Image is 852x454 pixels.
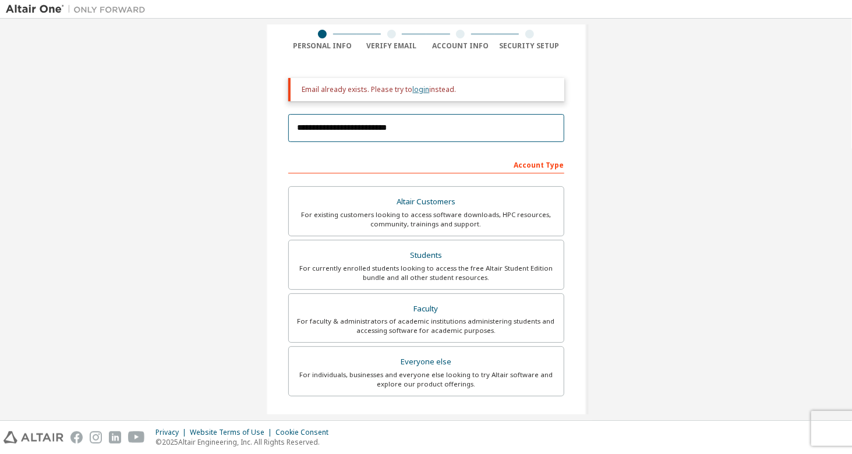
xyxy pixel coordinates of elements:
div: Privacy [155,428,190,437]
img: facebook.svg [70,431,83,444]
div: For currently enrolled students looking to access the free Altair Student Edition bundle and all ... [296,264,557,282]
div: For existing customers looking to access software downloads, HPC resources, community, trainings ... [296,210,557,229]
img: youtube.svg [128,431,145,444]
div: Altair Customers [296,194,557,210]
div: Account Type [288,155,564,173]
div: Website Terms of Use [190,428,275,437]
div: Cookie Consent [275,428,335,437]
div: Verify Email [357,41,426,51]
img: altair_logo.svg [3,431,63,444]
a: login [413,84,430,94]
img: Altair One [6,3,151,15]
div: Email already exists. Please try to instead. [302,85,555,94]
div: Security Setup [495,41,564,51]
div: Account Info [426,41,496,51]
div: Everyone else [296,354,557,370]
div: Students [296,247,557,264]
p: © 2025 Altair Engineering, Inc. All Rights Reserved. [155,437,335,447]
div: For individuals, businesses and everyone else looking to try Altair software and explore our prod... [296,370,557,389]
div: Your Profile [288,414,564,432]
div: For faculty & administrators of academic institutions administering students and accessing softwa... [296,317,557,335]
div: Personal Info [288,41,358,51]
img: instagram.svg [90,431,102,444]
img: linkedin.svg [109,431,121,444]
div: Faculty [296,301,557,317]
